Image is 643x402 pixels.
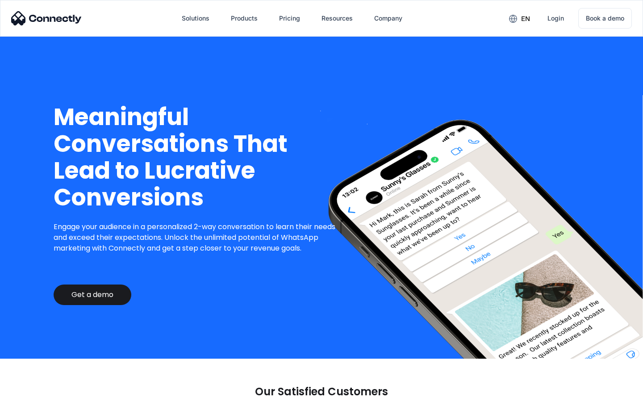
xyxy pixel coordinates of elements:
div: Company [374,12,402,25]
a: Book a demo [578,8,632,29]
div: Get a demo [71,290,113,299]
a: Login [540,8,571,29]
div: en [521,13,530,25]
img: Connectly Logo [11,11,82,25]
ul: Language list [18,386,54,399]
div: Login [547,12,564,25]
p: Our Satisfied Customers [255,385,388,398]
a: Pricing [272,8,307,29]
div: Resources [321,12,353,25]
div: Products [231,12,258,25]
h1: Meaningful Conversations That Lead to Lucrative Conversions [54,104,342,211]
a: Get a demo [54,285,131,305]
div: Solutions [182,12,209,25]
aside: Language selected: English [9,386,54,399]
p: Engage your audience in a personalized 2-way conversation to learn their needs and exceed their e... [54,222,342,254]
div: Pricing [279,12,300,25]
